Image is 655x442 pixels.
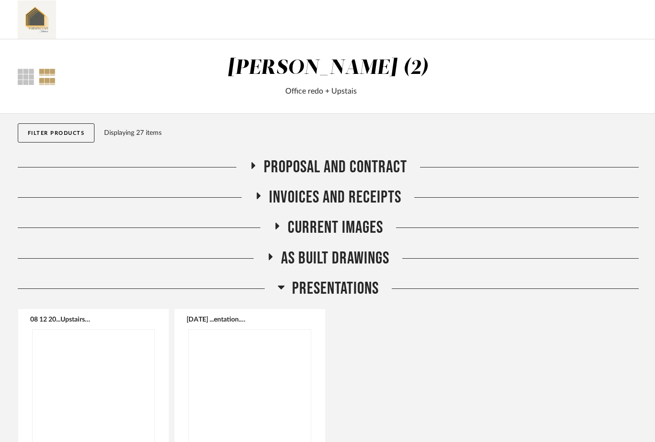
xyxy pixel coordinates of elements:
span: proposal and contract [264,157,407,178]
button: [DATE] ...entation.pdf [187,315,247,323]
button: 08 12 20...Upstairs.pdf [30,315,91,323]
div: Office redo + Upstais [123,85,519,97]
img: 160db8c2-a9c3-462d-999a-f84536e197ed.png [18,0,56,39]
span: Presentations [292,278,379,299]
div: [PERSON_NAME] (2) [227,58,429,78]
div: Displaying 27 items [104,128,634,138]
button: Filter Products [18,123,95,143]
span: Current Images [288,217,383,238]
span: As Built Drawings [281,248,389,269]
span: invoices and receipts [269,187,401,208]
